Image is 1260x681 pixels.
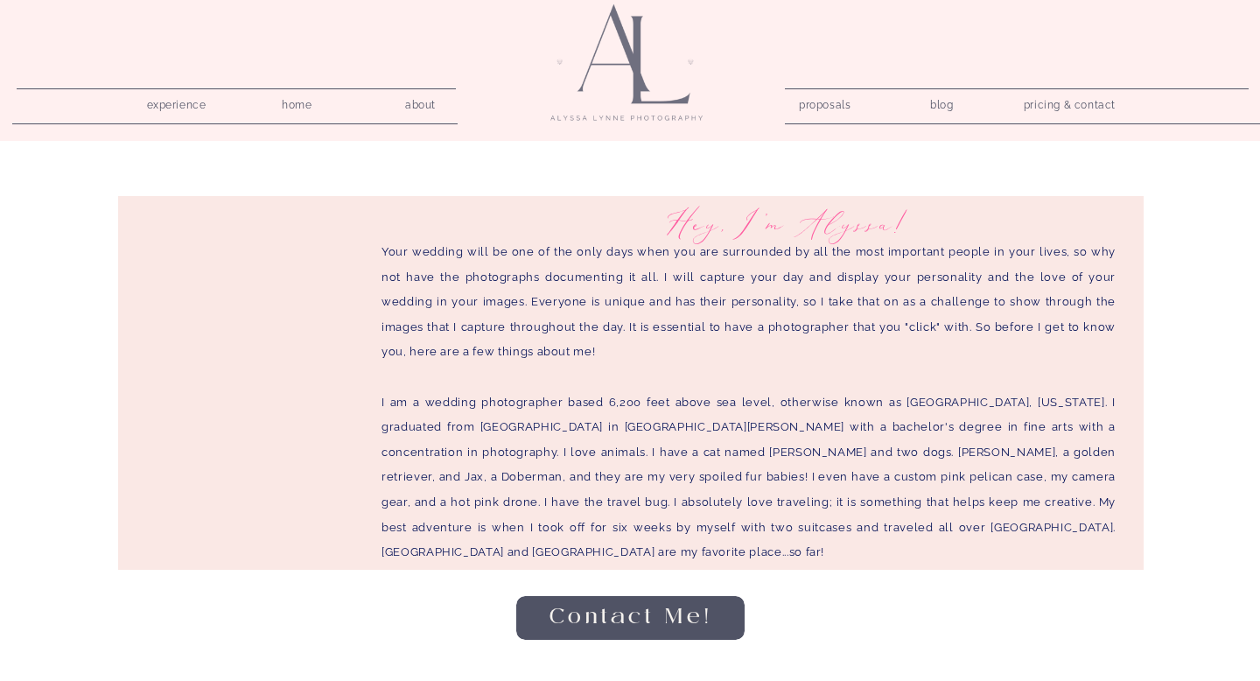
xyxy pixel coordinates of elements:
[799,94,849,110] a: proposals
[272,94,322,110] a: home
[647,207,928,229] h1: hey, I'm Alyssa!
[1017,94,1123,118] a: pricing & contact
[917,94,967,110] a: blog
[381,240,1116,559] p: Your wedding will be one of the only days when you are surrounded by all the most important peopl...
[395,94,445,110] a: about
[135,94,218,110] a: experience
[535,604,727,630] a: Contact Me!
